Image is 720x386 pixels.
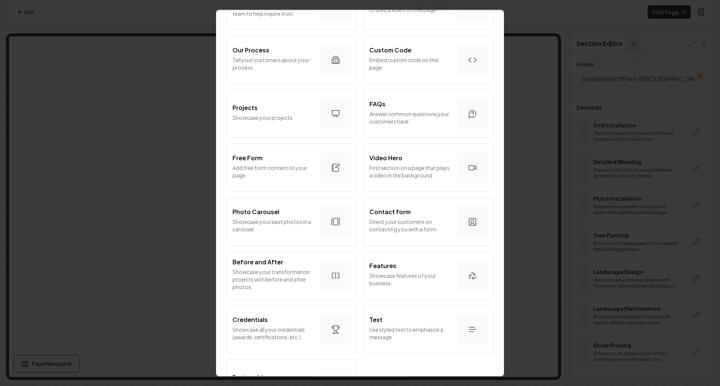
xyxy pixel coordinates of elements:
[369,218,451,233] p: Direct your customers on contacting you with a form.
[369,100,385,109] p: FAQs
[226,306,357,353] button: CredentialsShowcase all your credentials (awards, certifications, etc.)
[369,154,402,162] p: Video Hero
[369,56,451,71] p: Embed custom code on this page.
[232,46,269,55] p: Our Process
[226,198,357,246] button: Photo CarouselShowcase your best photos in a carousel.
[226,90,357,138] button: ProjectsShowcase your projects.
[226,144,357,192] button: Free FormAdd free form content to your page.
[232,114,315,121] p: Showcase your projects.
[232,326,315,341] p: Showcase all your credentials (awards, certifications, etc.)
[369,315,382,324] p: Text
[363,252,494,300] button: FeaturesShowcase features of your business.
[232,56,315,71] p: Tell your customers about your process.
[232,258,283,267] p: Before and After
[232,218,315,233] p: Showcase your best photos in a carousel.
[369,46,411,55] p: Custom Code
[226,36,357,84] button: Our ProcessTell your customers about your process.
[369,110,451,125] p: Answer common questions your customers have.
[232,164,315,179] p: Add free form content to your page.
[363,306,494,353] button: TextUse styled text to emphasize a message
[363,90,494,138] button: FAQsAnswer common questions your customers have.
[232,154,262,162] p: Free Form
[369,261,396,270] p: Features
[232,268,315,291] p: Showcase your transformation projects with before and after photos.
[232,207,279,216] p: Photo Carousel
[232,373,270,382] p: Partnerships
[363,198,494,246] button: Contact formDirect your customers on contacting you with a form.
[369,326,451,341] p: Use styled text to emphasize a message
[363,36,494,84] button: Custom CodeEmbed custom code on this page.
[232,315,268,324] p: Credentials
[369,164,451,179] p: First section on a page that plays a video in the background
[232,103,258,112] p: Projects
[363,144,494,192] button: Video HeroFirst section on a page that plays a video in the background
[369,207,411,216] p: Contact form
[226,252,357,300] button: Before and AfterShowcase your transformation projects with before and after photos.
[369,272,451,287] p: Showcase features of your business.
